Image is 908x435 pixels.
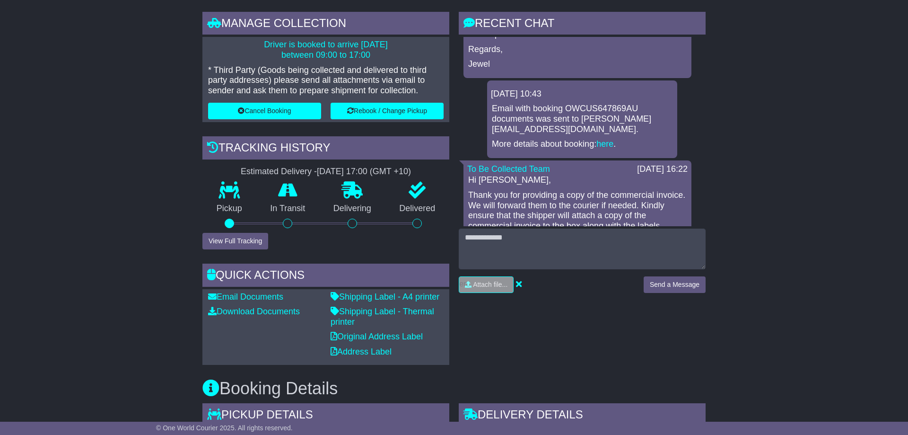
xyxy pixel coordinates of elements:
p: In Transit [256,204,320,214]
button: Send a Message [644,276,706,293]
a: Download Documents [208,307,300,316]
div: [DATE] 17:00 (GMT +10) [317,167,411,177]
p: Hi [PERSON_NAME], [468,175,687,186]
button: Rebook / Change Pickup [331,103,444,119]
button: Cancel Booking [208,103,321,119]
a: Shipping Label - Thermal printer [331,307,434,327]
a: Shipping Label - A4 printer [331,292,439,302]
div: Estimated Delivery - [202,167,449,177]
p: Delivered [385,204,450,214]
a: Original Address Label [331,332,423,341]
p: Delivering [319,204,385,214]
a: To Be Collected Team [467,164,550,174]
div: Delivery Details [459,403,706,429]
p: Thank you for providing a copy of the commercial invoice. We will forward them to the courier if ... [468,190,687,231]
button: View Full Tracking [202,233,268,249]
p: Regards, [468,44,687,55]
p: * Third Party (Goods being collected and delivered to third party addresses) please send all atta... [208,65,444,96]
div: Tracking history [202,136,449,162]
div: Pickup Details [202,403,449,429]
div: Manage collection [202,12,449,37]
p: Email with booking OWCUS647869AU documents was sent to [PERSON_NAME][EMAIL_ADDRESS][DOMAIN_NAME]. [492,104,672,134]
p: Driver is booked to arrive [DATE] between 09:00 to 17:00 [208,40,444,60]
span: © One World Courier 2025. All rights reserved. [156,424,293,432]
p: Jewel [468,59,687,70]
div: RECENT CHAT [459,12,706,37]
div: [DATE] 10:43 [491,89,673,99]
p: Pickup [202,204,256,214]
p: More details about booking: . [492,139,672,150]
a: here [596,139,613,149]
div: Quick Actions [202,264,449,289]
a: Email Documents [208,292,283,302]
a: Address Label [331,347,392,356]
h3: Booking Details [202,379,706,398]
div: [DATE] 16:22 [637,164,688,175]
